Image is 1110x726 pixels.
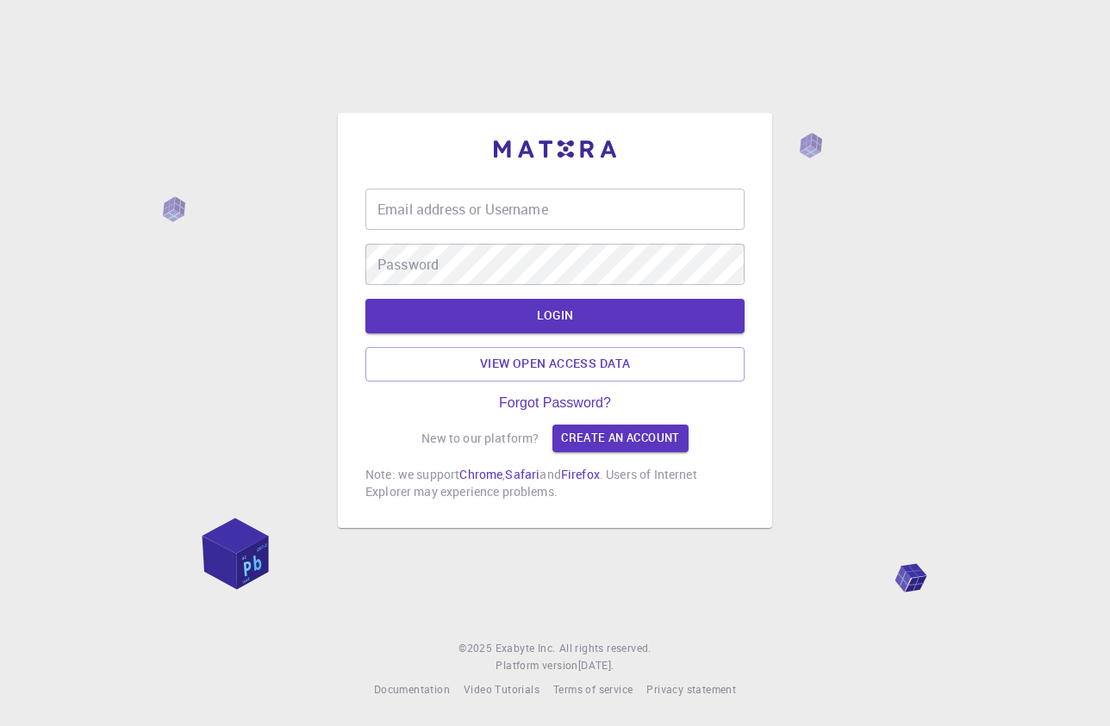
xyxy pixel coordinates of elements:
span: [DATE] . [578,658,614,672]
a: Firefox [561,466,600,482]
button: LOGIN [365,299,745,333]
span: Documentation [374,682,450,696]
span: Terms of service [553,682,633,696]
a: Safari [505,466,539,482]
a: Video Tutorials [464,681,539,698]
p: New to our platform? [421,430,539,447]
a: [DATE]. [578,657,614,674]
a: Privacy statement [646,681,736,698]
a: Documentation [374,681,450,698]
a: Terms of service [553,681,633,698]
a: Chrome [459,466,502,482]
span: All rights reserved. [559,640,652,657]
a: Exabyte Inc. [496,640,556,657]
p: Note: we support , and . Users of Internet Explorer may experience problems. [365,466,745,500]
a: View open access data [365,347,745,382]
span: Platform version [496,657,577,674]
a: Create an account [552,425,688,452]
a: Forgot Password? [499,395,611,411]
span: Exabyte Inc. [496,641,556,655]
span: Privacy statement [646,682,736,696]
span: Video Tutorials [464,682,539,696]
span: © 2025 [458,640,495,657]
